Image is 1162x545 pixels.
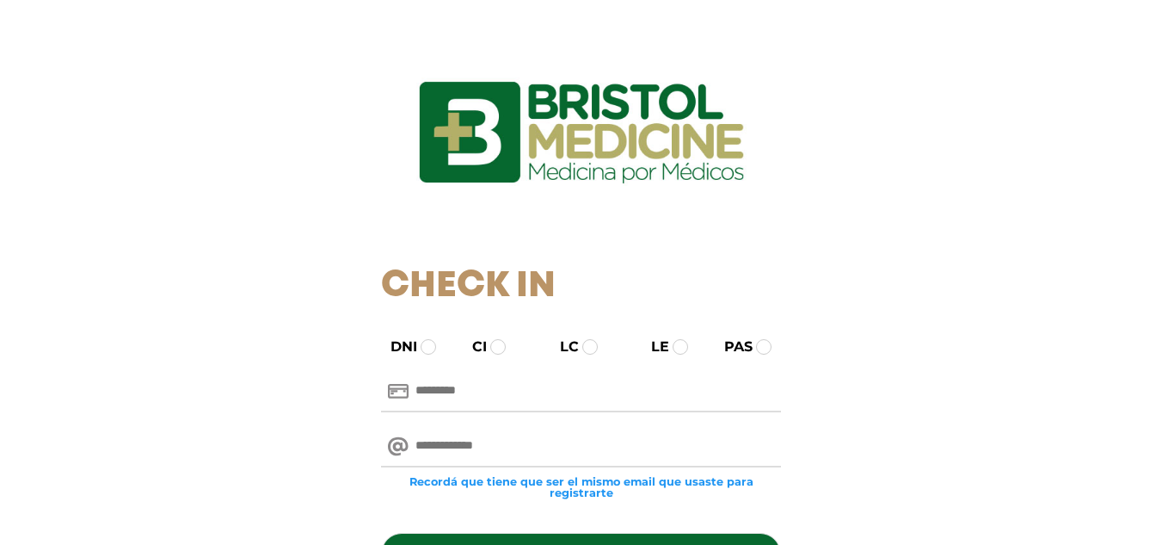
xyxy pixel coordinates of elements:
label: DNI [375,337,417,357]
small: Recordá que tiene que ser el mismo email que usaste para registrarte [381,476,781,499]
label: PAS [709,337,753,357]
h1: Check In [381,265,781,308]
label: LC [544,337,579,357]
label: LE [636,337,669,357]
img: logo_ingresarbristol.jpg [349,21,814,245]
label: CI [457,337,487,357]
